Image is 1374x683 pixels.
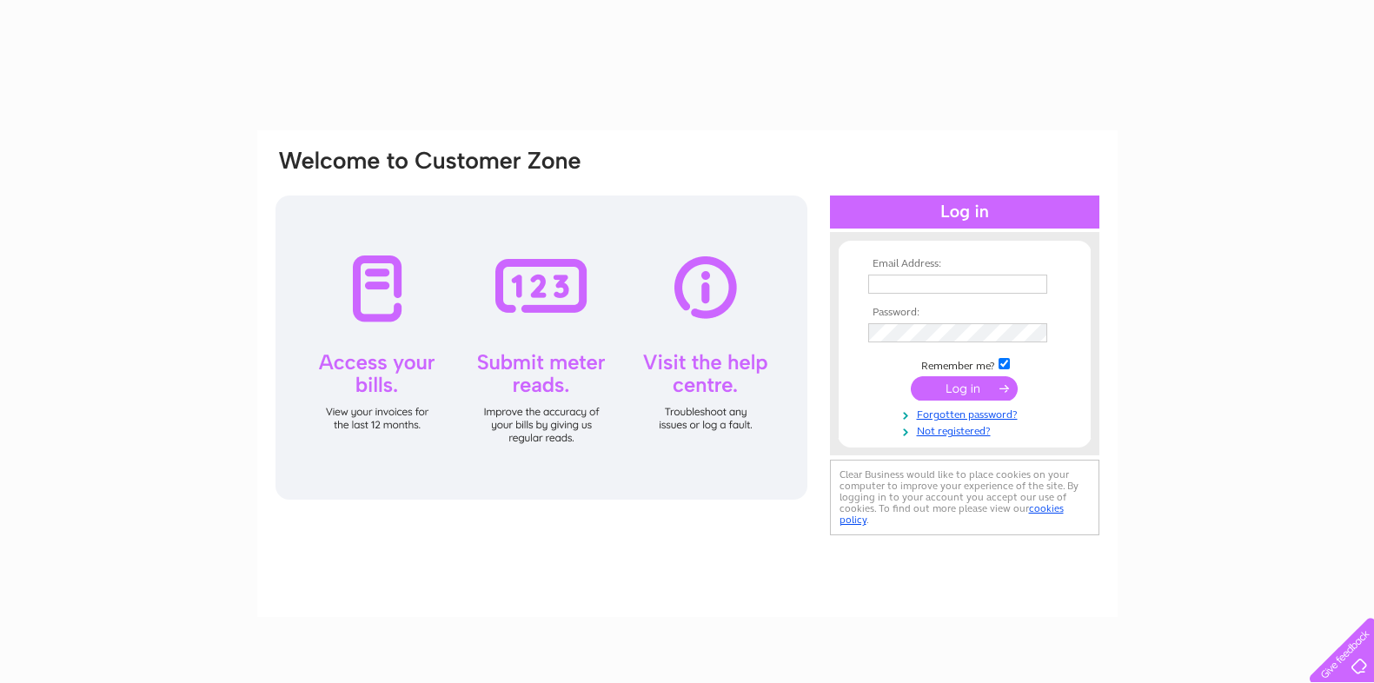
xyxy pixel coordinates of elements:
[864,258,1065,270] th: Email Address:
[911,376,1018,401] input: Submit
[864,355,1065,373] td: Remember me?
[864,307,1065,319] th: Password:
[830,460,1099,535] div: Clear Business would like to place cookies on your computer to improve your experience of the sit...
[868,421,1065,438] a: Not registered?
[840,502,1064,526] a: cookies policy
[868,405,1065,421] a: Forgotten password?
